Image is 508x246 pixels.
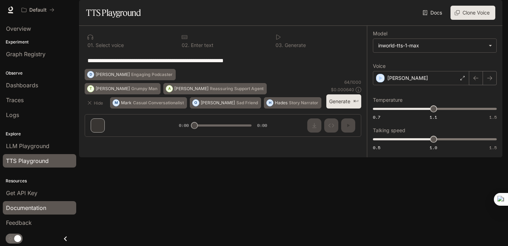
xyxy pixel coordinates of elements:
span: 0.7 [373,114,380,120]
p: 0 3 . [276,43,283,48]
div: O [193,97,199,109]
p: Temperature [373,98,403,102]
div: T [87,83,94,94]
span: 1.5 [489,114,497,120]
p: Generate [283,43,306,48]
p: Story Narrator [289,101,318,105]
button: HHadesStory Narrator [264,97,321,109]
p: [PERSON_NAME] [387,75,428,82]
p: 0 2 . [182,43,189,48]
p: Engaging Podcaster [131,72,173,77]
p: [PERSON_NAME] [96,72,130,77]
a: Docs [421,6,445,20]
div: inworld-tts-1-max [378,42,485,49]
p: Voice [373,64,386,69]
button: O[PERSON_NAME]Sad Friend [190,97,261,109]
p: [PERSON_NAME] [201,101,235,105]
p: Enter text [189,43,213,48]
button: T[PERSON_NAME]Grumpy Man [85,83,161,94]
p: Hades [275,101,288,105]
span: 1.1 [430,114,437,120]
p: Mark [121,101,132,105]
div: D [87,69,94,80]
button: Hide [85,97,107,109]
button: Clone Voice [450,6,495,20]
span: 0.5 [373,145,380,151]
p: Model [373,31,387,36]
p: 64 / 1000 [344,79,361,85]
p: ⌘⏎ [353,99,358,104]
p: Grumpy Man [131,87,157,91]
span: 1.0 [430,145,437,151]
p: Default [29,7,47,13]
button: MMarkCasual Conversationalist [110,97,187,109]
h1: TTS Playground [86,6,141,20]
div: inworld-tts-1-max [373,39,496,52]
button: Generate⌘⏎ [326,94,361,109]
p: Reassuring Support Agent [210,87,264,91]
p: 0 1 . [87,43,94,48]
div: M [113,97,119,109]
button: D[PERSON_NAME]Engaging Podcaster [85,69,176,80]
p: [PERSON_NAME] [174,87,208,91]
p: Select voice [94,43,124,48]
div: A [166,83,173,94]
button: All workspaces [18,3,58,17]
p: Talking speed [373,128,405,133]
p: Sad Friend [236,101,258,105]
span: 1.5 [489,145,497,151]
p: Casual Conversationalist [133,101,184,105]
div: H [267,97,273,109]
p: [PERSON_NAME] [96,87,130,91]
button: A[PERSON_NAME]Reassuring Support Agent [163,83,267,94]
